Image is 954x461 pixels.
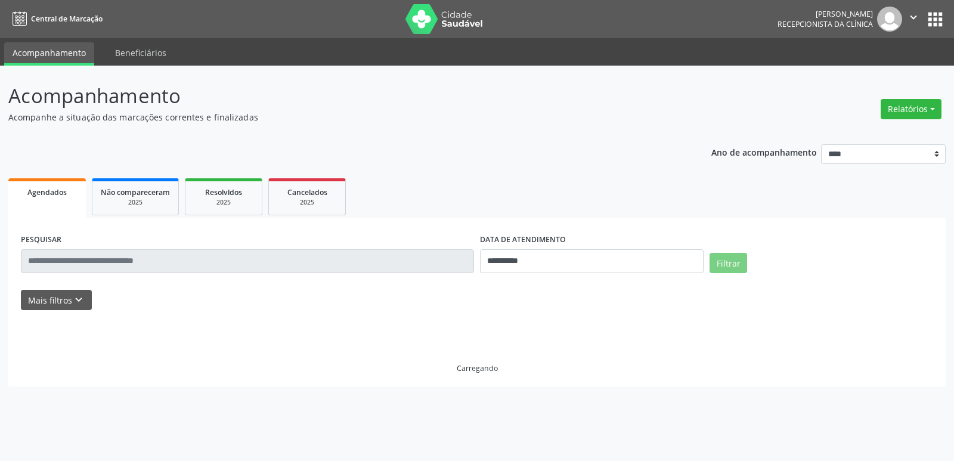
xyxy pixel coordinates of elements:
[101,198,170,207] div: 2025
[27,187,67,197] span: Agendados
[21,290,92,311] button: Mais filtroskeyboard_arrow_down
[925,9,946,30] button: apps
[457,363,498,373] div: Carregando
[277,198,337,207] div: 2025
[4,42,94,66] a: Acompanhamento
[8,9,103,29] a: Central de Marcação
[194,198,253,207] div: 2025
[287,187,327,197] span: Cancelados
[8,111,664,123] p: Acompanhe a situação das marcações correntes e finalizadas
[710,253,747,273] button: Filtrar
[907,11,920,24] i: 
[902,7,925,32] button: 
[31,14,103,24] span: Central de Marcação
[101,187,170,197] span: Não compareceram
[205,187,242,197] span: Resolvidos
[778,19,873,29] span: Recepcionista da clínica
[711,144,817,159] p: Ano de acompanhamento
[778,9,873,19] div: [PERSON_NAME]
[107,42,175,63] a: Beneficiários
[21,231,61,249] label: PESQUISAR
[877,7,902,32] img: img
[480,231,566,249] label: DATA DE ATENDIMENTO
[72,293,85,307] i: keyboard_arrow_down
[8,81,664,111] p: Acompanhamento
[881,99,941,119] button: Relatórios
